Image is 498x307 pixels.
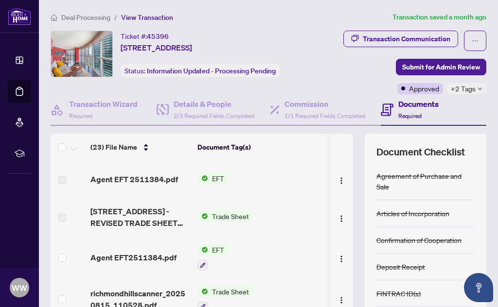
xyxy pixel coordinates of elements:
img: Status Icon [197,244,208,255]
div: Deposit Receipt [376,261,425,272]
button: Logo [334,291,349,307]
button: Logo [334,209,349,225]
li: / [114,12,117,23]
span: (23) File Name [90,142,137,153]
img: Logo [338,255,345,263]
div: Confirmation of Cooperation [376,235,462,245]
button: Logo [334,250,349,265]
span: Required [69,112,92,119]
div: FINTRAC ID(s) [376,288,421,299]
button: Status IconEFT [197,244,228,271]
span: WW [12,281,27,294]
img: Logo [338,215,345,222]
span: Agent EFT2511384.pdf [90,252,177,263]
img: Status Icon [197,286,208,297]
span: +2 Tags [451,83,476,94]
span: home [51,14,57,21]
span: Trade Sheet [208,211,253,222]
th: (23) File Name [87,134,194,161]
span: Agent EFT 2511384.pdf [90,173,178,185]
span: Information Updated - Processing Pending [147,67,276,75]
h4: Commission [285,98,365,110]
img: Logo [338,296,345,304]
h4: Documents [398,98,439,110]
div: Ticket #: [121,31,169,42]
div: Articles of Incorporation [376,208,449,219]
span: ellipsis [472,37,479,44]
div: Transaction Communication [363,31,450,47]
button: Logo [334,171,349,187]
img: Status Icon [197,211,208,222]
th: Document Tag(s) [194,134,333,161]
span: View Transaction [121,13,173,22]
img: IMG-C12283535_1.jpg [51,31,112,77]
span: Document Checklist [376,145,465,159]
button: Status IconEFT [197,173,228,184]
span: Trade Sheet [208,286,253,297]
button: Transaction Communication [343,31,458,47]
img: logo [8,7,31,25]
span: [STREET_ADDRESS] - REVISED TRADE SHEET FOR [PERSON_NAME].pdf [90,205,190,229]
span: 1/1 Required Fields Completed [285,112,365,119]
div: Status: [121,64,280,77]
h4: Transaction Wizard [69,98,138,110]
span: EFT [208,173,228,184]
img: Status Icon [197,173,208,184]
button: Submit for Admin Review [396,59,486,75]
div: Agreement of Purchase and Sale [376,171,475,192]
button: Status IconTrade Sheet [197,211,253,222]
span: 45396 [147,32,169,41]
span: 2/3 Required Fields Completed [174,112,254,119]
article: Transaction saved a month ago [392,12,486,23]
span: down [478,86,482,91]
h4: Details & People [174,98,254,110]
span: EFT [208,244,228,255]
img: Logo [338,177,345,185]
span: [STREET_ADDRESS] [121,42,192,53]
span: Submit for Admin Review [402,59,480,75]
button: Open asap [464,273,493,302]
span: Approved [409,83,439,94]
span: Required [398,112,422,119]
span: Deal Processing [61,13,110,22]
